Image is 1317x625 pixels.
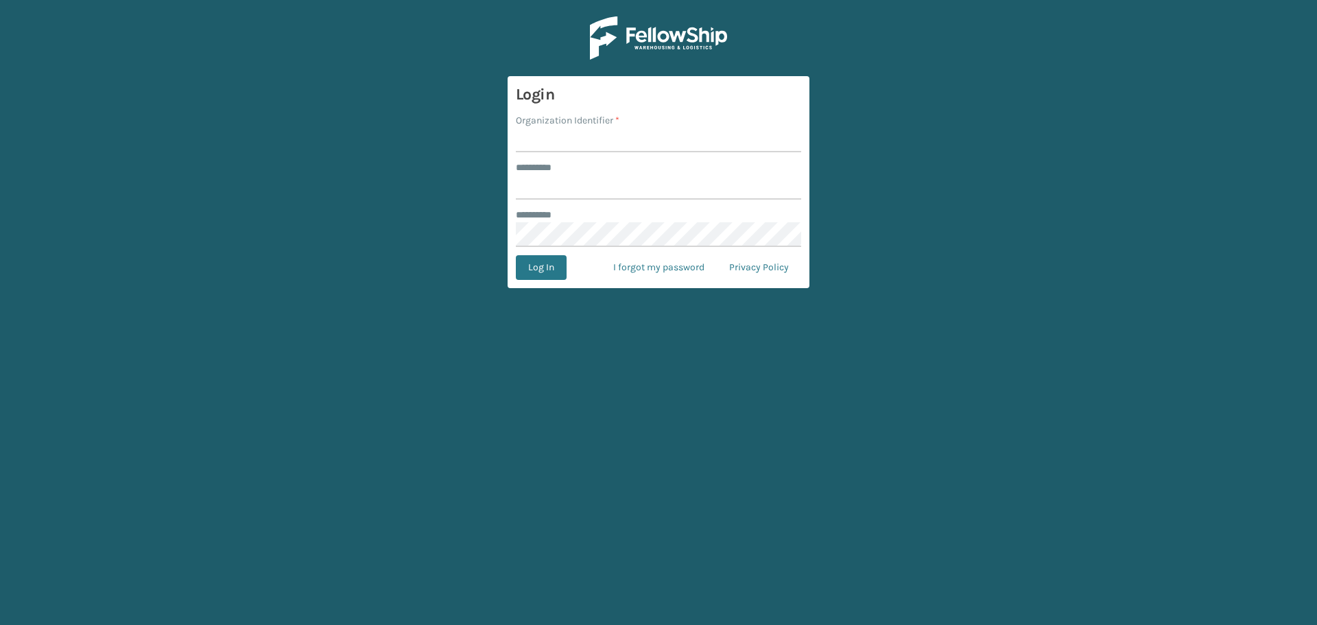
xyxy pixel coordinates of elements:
[590,16,727,60] img: Logo
[601,255,717,280] a: I forgot my password
[717,255,801,280] a: Privacy Policy
[516,84,801,105] h3: Login
[516,255,567,280] button: Log In
[516,113,619,128] label: Organization Identifier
